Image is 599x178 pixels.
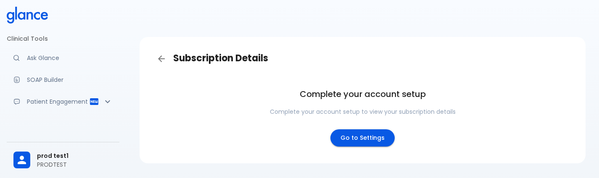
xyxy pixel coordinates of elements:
a: Docugen: Compose a clinical documentation in seconds [7,71,119,89]
li: Clinical Tools [7,29,119,49]
span: prod test1 [37,152,113,160]
a: Moramiz: Find ICD10AM codes instantly [7,49,119,67]
p: PRODTEST [37,160,113,169]
p: Patient Engagement [27,97,89,106]
p: Complete your account setup to view your subscription details [270,107,456,116]
p: Ask Glance [27,54,113,62]
h6: Complete your account setup [270,87,456,101]
a: Go to Settings [330,129,395,147]
a: Back [153,50,170,67]
div: Patient Reports & Referrals [7,92,119,111]
a: Advanced note-taking [7,114,119,133]
h3: Subscription Details [153,50,572,67]
p: SOAP Builder [27,76,113,84]
div: prod test1PRODTEST [7,146,119,175]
